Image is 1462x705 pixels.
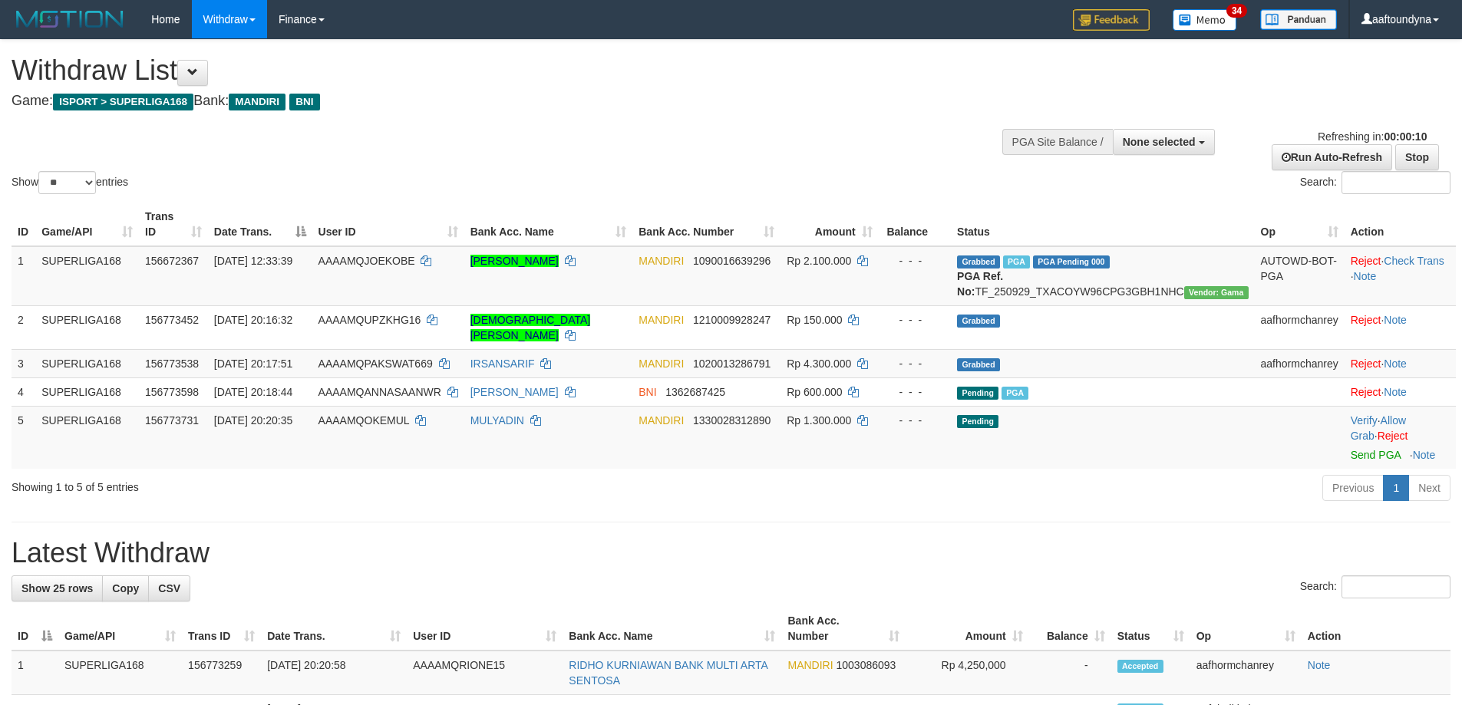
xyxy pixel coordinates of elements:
[906,607,1029,651] th: Amount: activate to sort column ascending
[1384,130,1427,143] strong: 00:00:10
[35,406,139,469] td: SUPERLIGA168
[1029,607,1111,651] th: Balance: activate to sort column ascending
[35,349,139,377] td: SUPERLIGA168
[787,314,842,326] span: Rp 150.000
[1308,659,1331,671] a: Note
[53,94,193,110] span: ISPORT > SUPERLIGA168
[12,651,58,695] td: 1
[1395,144,1439,170] a: Stop
[470,314,591,341] a: [DEMOGRAPHIC_DATA][PERSON_NAME]
[957,255,1000,268] span: Grabbed
[693,357,771,370] span: Copy 1020013286791 to clipboard
[1111,607,1190,651] th: Status: activate to sort column ascending
[145,255,199,267] span: 156672367
[639,255,684,267] span: MANDIRI
[182,607,261,651] th: Trans ID: activate to sort column ascending
[1378,430,1408,442] a: Reject
[1029,651,1111,695] td: -
[1345,377,1456,406] td: ·
[145,414,199,427] span: 156773731
[1190,651,1302,695] td: aafhormchanrey
[112,582,139,595] span: Copy
[1351,386,1381,398] a: Reject
[1255,305,1345,349] td: aafhormchanrey
[906,651,1029,695] td: Rp 4,250,000
[12,406,35,469] td: 5
[885,356,945,371] div: - - -
[1345,203,1456,246] th: Action
[1413,449,1436,461] a: Note
[214,357,292,370] span: [DATE] 20:17:51
[407,607,563,651] th: User ID: activate to sort column ascending
[1351,314,1381,326] a: Reject
[957,358,1000,371] span: Grabbed
[1255,349,1345,377] td: aafhormchanrey
[563,607,781,651] th: Bank Acc. Name: activate to sort column ascending
[12,203,35,246] th: ID
[261,651,407,695] td: [DATE] 20:20:58
[1342,575,1450,598] input: Search:
[1384,314,1407,326] a: Note
[1113,129,1215,155] button: None selected
[951,203,1254,246] th: Status
[1190,607,1302,651] th: Op: activate to sort column ascending
[12,575,103,601] a: Show 25 rows
[318,255,415,267] span: AAAAMQJOEKOBE
[12,8,128,31] img: MOTION_logo.png
[885,413,945,428] div: - - -
[470,414,524,427] a: MULYADIN
[21,582,93,595] span: Show 25 rows
[1272,144,1392,170] a: Run Auto-Refresh
[470,386,559,398] a: [PERSON_NAME]
[1002,129,1113,155] div: PGA Site Balance /
[639,414,684,427] span: MANDIRI
[1255,203,1345,246] th: Op: activate to sort column ascending
[12,607,58,651] th: ID: activate to sort column descending
[12,171,128,194] label: Show entries
[145,314,199,326] span: 156773452
[102,575,149,601] a: Copy
[58,607,182,651] th: Game/API: activate to sort column ascending
[12,538,1450,568] h1: Latest Withdraw
[1123,136,1196,148] span: None selected
[787,414,851,427] span: Rp 1.300.000
[145,357,199,370] span: 156773538
[12,55,959,86] h1: Withdraw List
[464,203,633,246] th: Bank Acc. Name: activate to sort column ascending
[158,582,180,595] span: CSV
[261,607,407,651] th: Date Trans.: activate to sort column ascending
[1033,255,1110,268] span: PGA Pending
[1345,406,1456,469] td: · ·
[229,94,285,110] span: MANDIRI
[1384,386,1407,398] a: Note
[632,203,781,246] th: Bank Acc. Number: activate to sort column ascending
[1383,475,1409,501] a: 1
[318,314,421,326] span: AAAAMQUPZKHG16
[787,386,842,398] span: Rp 600.000
[1226,4,1247,18] span: 34
[12,94,959,109] h4: Game: Bank:
[145,386,199,398] span: 156773598
[693,314,771,326] span: Copy 1210009928247 to clipboard
[837,659,896,671] span: Copy 1003086093 to clipboard
[407,651,563,695] td: AAAAMQRIONE15
[12,305,35,349] td: 2
[38,171,96,194] select: Showentries
[1351,414,1406,442] span: ·
[1351,414,1406,442] a: Allow Grab
[1073,9,1150,31] img: Feedback.jpg
[12,473,598,495] div: Showing 1 to 5 of 5 entries
[35,305,139,349] td: SUPERLIGA168
[148,575,190,601] a: CSV
[1345,246,1456,306] td: · ·
[35,203,139,246] th: Game/API: activate to sort column ascending
[1300,575,1450,598] label: Search:
[1351,357,1381,370] a: Reject
[12,377,35,406] td: 4
[58,651,182,695] td: SUPERLIGA168
[1354,270,1377,282] a: Note
[885,312,945,328] div: - - -
[470,357,535,370] a: IRSANSARIF
[1003,255,1030,268] span: Marked by aafsengchandara
[957,415,998,428] span: Pending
